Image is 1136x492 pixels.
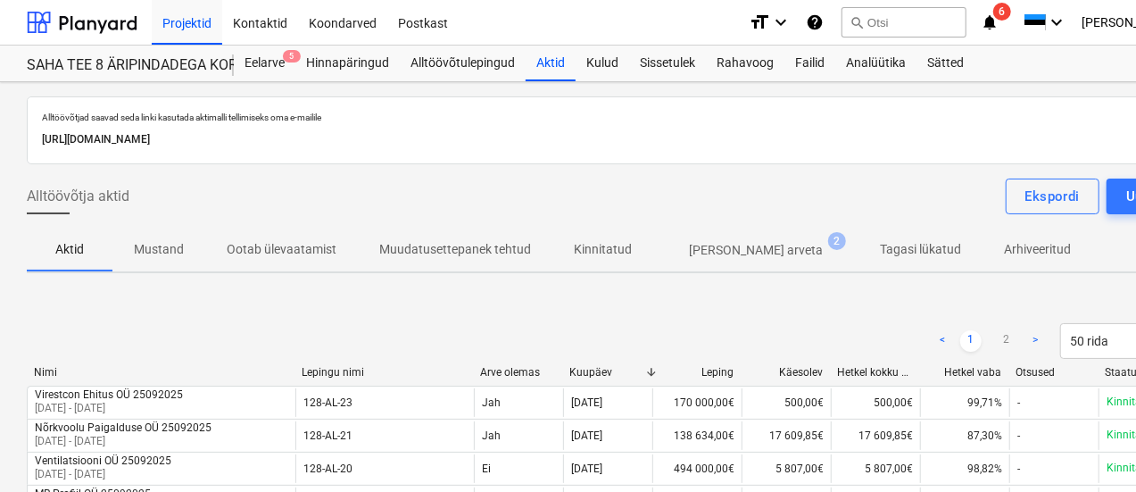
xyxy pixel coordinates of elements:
[474,454,563,483] div: Ei
[652,421,742,450] div: 138 634,00€
[629,46,706,81] a: Sissetulek
[652,388,742,417] div: 170 000,00€
[967,463,1002,475] span: 98,82%
[234,46,295,81] a: Eelarve5
[1017,396,1020,409] div: -
[283,50,301,63] span: 5
[770,12,792,33] i: keyboard_arrow_down
[1016,366,1090,379] div: Otsused
[474,421,563,450] div: Jah
[35,434,211,449] p: [DATE] - [DATE]
[1006,179,1099,214] button: Ekspordi
[35,467,171,482] p: [DATE] - [DATE]
[574,240,632,259] p: Kinnitatud
[569,366,644,379] div: Kuupäev
[571,429,602,442] div: [DATE]
[571,396,602,409] div: [DATE]
[34,366,287,379] div: Nimi
[480,366,555,379] div: Arve olemas
[749,12,770,33] i: format_size
[831,388,920,417] div: 500,00€
[1024,330,1046,352] a: Next page
[916,46,974,81] a: Sätted
[926,366,1001,379] div: Hetkel vaba
[996,330,1017,352] a: Page 2
[1046,12,1067,33] i: keyboard_arrow_down
[27,56,212,75] div: SAHA TEE 8 ÄRIPINDADEGA KORTERMAJA
[35,401,183,416] p: [DATE] - [DATE]
[837,366,912,379] div: Hetkel kokku akteeritud
[806,12,824,33] i: Abikeskus
[302,366,466,379] div: Lepingu nimi
[474,388,563,417] div: Jah
[960,330,982,352] a: Page 1 is your current page
[993,3,1011,21] span: 6
[835,46,916,81] a: Analüütika
[748,366,823,379] div: Käesolev
[27,186,129,207] span: Alltöövõtja aktid
[742,454,831,483] div: 5 807,00€
[303,396,352,409] div: 128-AL-23
[1017,429,1020,442] div: -
[1017,463,1020,475] div: -
[576,46,629,81] a: Kulud
[234,46,295,81] div: Eelarve
[880,240,961,259] p: Tagasi lükatud
[35,388,183,401] div: Virestcon Ehitus OÜ 25092025
[1004,240,1071,259] p: Arhiveeritud
[967,429,1002,442] span: 87,30%
[706,46,784,81] a: Rahavoog
[967,396,1002,409] span: 99,71%
[379,240,531,259] p: Muudatusettepanek tehtud
[842,7,966,38] button: Otsi
[134,240,184,259] p: Mustand
[227,240,336,259] p: Ootab ülevaatamist
[303,463,352,475] div: 128-AL-20
[526,46,576,81] a: Aktid
[400,46,526,81] a: Alltöövõtulepingud
[35,454,171,467] div: Ventilatsiooni OÜ 25092025
[652,454,742,483] div: 494 000,00€
[1047,406,1136,492] iframe: Chat Widget
[295,46,400,81] a: Hinnapäringud
[981,12,999,33] i: notifications
[659,366,734,379] div: Leping
[784,46,835,81] a: Failid
[850,15,864,29] span: search
[689,241,823,260] p: [PERSON_NAME] arveta
[742,388,831,417] div: 500,00€
[742,421,831,450] div: 17 609,85€
[303,429,352,442] div: 128-AL-21
[932,330,953,352] a: Previous page
[35,421,211,434] div: Nõrkvoolu Paigalduse OÜ 25092025
[828,232,846,250] span: 2
[1025,185,1080,208] div: Ekspordi
[831,421,920,450] div: 17 609,85€
[831,454,920,483] div: 5 807,00€
[48,240,91,259] p: Aktid
[571,463,602,475] div: [DATE]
